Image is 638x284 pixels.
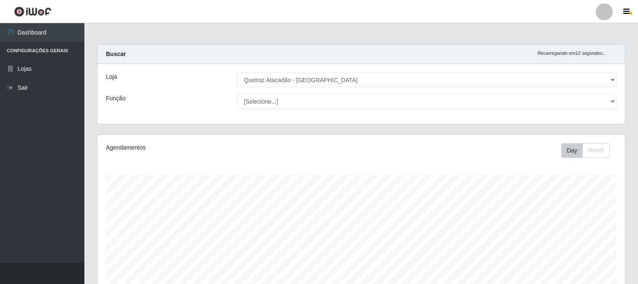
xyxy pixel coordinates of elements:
button: Day [561,143,583,158]
button: Month [582,143,610,158]
label: Função [106,94,126,103]
div: Toolbar with button groups [561,143,616,158]
strong: Buscar [106,51,126,57]
i: Recarregando em 12 segundos... [538,51,606,56]
label: Loja [106,72,117,81]
div: Agendamentos [106,143,311,152]
img: CoreUI Logo [14,6,51,17]
div: First group [561,143,610,158]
